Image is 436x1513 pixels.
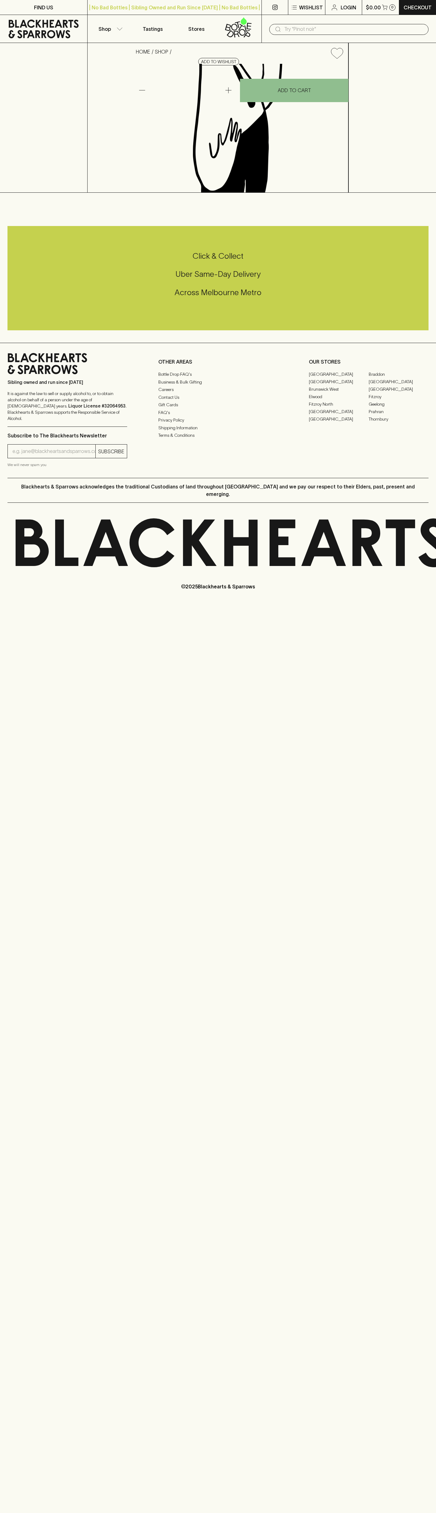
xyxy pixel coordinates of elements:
[7,251,429,261] h5: Click & Collect
[309,358,429,365] p: OUR STORES
[7,287,429,298] h5: Across Melbourne Metro
[369,393,429,400] a: Fitzroy
[369,378,429,385] a: [GEOGRAPHIC_DATA]
[158,417,278,424] a: Privacy Policy
[98,448,124,455] p: SUBSCRIBE
[198,58,239,65] button: Add to wishlist
[369,385,429,393] a: [GEOGRAPHIC_DATA]
[369,415,429,423] a: Thornbury
[7,226,429,330] div: Call to action block
[309,408,369,415] a: [GEOGRAPHIC_DATA]
[158,378,278,386] a: Business & Bulk Gifting
[309,385,369,393] a: Brunswick West
[7,269,429,279] h5: Uber Same-Day Delivery
[366,4,381,11] p: $0.00
[158,409,278,416] a: FAQ's
[158,424,278,431] a: Shipping Information
[158,394,278,401] a: Contact Us
[143,25,163,33] p: Tastings
[341,4,356,11] p: Login
[136,49,150,54] a: HOME
[7,432,127,439] p: Subscribe to The Blackhearts Newsletter
[299,4,323,11] p: Wishlist
[68,403,126,408] strong: Liquor License #32064953
[98,25,111,33] p: Shop
[278,87,311,94] p: ADD TO CART
[96,445,127,458] button: SUBSCRIBE
[158,401,278,409] a: Gift Cards
[131,64,348,192] img: Hurdle Creek Pastis
[369,408,429,415] a: Prahran
[309,393,369,400] a: Elwood
[7,379,127,385] p: Sibling owned and run since [DATE]
[158,371,278,378] a: Bottle Drop FAQ's
[7,390,127,422] p: It is against the law to sell or supply alcohol to, or to obtain alcohol on behalf of a person un...
[309,378,369,385] a: [GEOGRAPHIC_DATA]
[328,45,346,61] button: Add to wishlist
[158,386,278,394] a: Careers
[88,15,131,43] button: Shop
[34,4,53,11] p: FIND US
[309,370,369,378] a: [GEOGRAPHIC_DATA]
[131,15,175,43] a: Tastings
[391,6,394,9] p: 0
[155,49,168,54] a: SHOP
[404,4,432,11] p: Checkout
[12,446,95,456] input: e.g. jane@blackheartsandsparrows.com.au
[369,400,429,408] a: Geelong
[240,79,348,102] button: ADD TO CART
[309,400,369,408] a: Fitzroy North
[158,432,278,439] a: Terms & Conditions
[175,15,218,43] a: Stores
[158,358,278,365] p: OTHER AREAS
[309,415,369,423] a: [GEOGRAPHIC_DATA]
[369,370,429,378] a: Braddon
[7,462,127,468] p: We will never spam you
[284,24,424,34] input: Try "Pinot noir"
[12,483,424,498] p: Blackhearts & Sparrows acknowledges the traditional Custodians of land throughout [GEOGRAPHIC_DAT...
[188,25,204,33] p: Stores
